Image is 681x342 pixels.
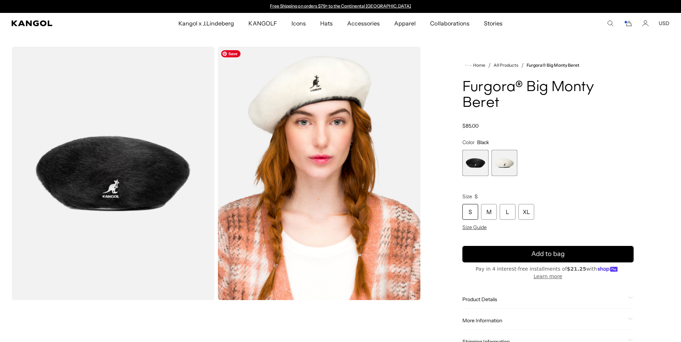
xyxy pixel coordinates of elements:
div: S [462,204,478,220]
li: / [518,61,524,70]
button: Add to bag [462,246,634,262]
div: 1 of 2 [462,150,489,176]
a: Furgora® Big Monty Beret [527,63,579,68]
span: KANGOLF [248,13,277,34]
div: L [500,204,516,220]
a: Kangol [11,20,118,26]
span: Hats [320,13,333,34]
button: Cart [624,20,632,27]
span: Accessories [347,13,380,34]
a: Home [465,62,485,68]
a: Collaborations [423,13,476,34]
div: Announcement [267,4,415,9]
a: Account [642,20,649,27]
span: Apparel [394,13,416,34]
a: Apparel [387,13,423,34]
span: Add to bag [531,249,565,259]
span: Black [477,139,489,146]
span: Size Guide [462,224,487,231]
nav: breadcrumbs [462,61,634,70]
a: Kangol x J.Lindeberg [171,13,242,34]
slideshow-component: Announcement bar [267,4,415,9]
img: color-black [11,47,215,300]
img: ivory [218,47,421,300]
button: USD [659,20,670,27]
a: All Products [494,63,518,68]
div: M [481,204,497,220]
label: Ivory [491,150,518,176]
div: XL [518,204,534,220]
span: Collaborations [430,13,469,34]
a: Free Shipping on orders $79+ to the Continental [GEOGRAPHIC_DATA] [270,3,411,9]
label: Black [462,150,489,176]
product-gallery: Gallery Viewer [11,47,421,300]
a: Accessories [340,13,387,34]
h1: Furgora® Big Monty Beret [462,80,634,111]
div: 2 of 2 [491,150,518,176]
div: 1 of 2 [267,4,415,9]
li: / [485,61,491,70]
a: Stories [477,13,510,34]
span: Color [462,139,475,146]
span: Size [462,193,472,200]
span: Kangol x J.Lindeberg [178,13,234,34]
summary: Search here [607,20,614,27]
span: More Information [462,317,625,324]
span: Stories [484,13,503,34]
span: Icons [291,13,306,34]
span: Product Details [462,296,625,303]
a: KANGOLF [241,13,284,34]
a: Icons [284,13,313,34]
span: Save [221,50,241,57]
span: S [475,193,478,200]
span: Home [472,63,485,68]
a: Hats [313,13,340,34]
span: $85.00 [462,123,479,129]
